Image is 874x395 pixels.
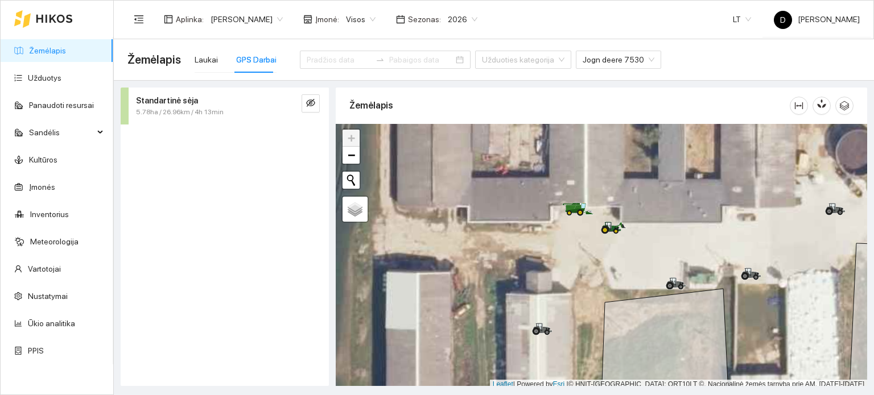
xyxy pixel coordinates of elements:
[28,319,75,328] a: Ūkio analitika
[236,53,277,66] div: GPS Darbai
[307,53,371,66] input: Pradžios data
[315,13,339,26] span: Įmonė :
[195,53,218,66] div: Laukai
[448,11,477,28] span: 2026
[29,46,66,55] a: Žemėlapis
[343,147,360,164] a: Zoom out
[408,13,441,26] span: Sezonas :
[780,11,786,29] span: D
[134,14,144,24] span: menu-fold
[348,148,355,162] span: −
[346,11,376,28] span: Visos
[303,15,312,24] span: shop
[396,15,405,24] span: calendar
[211,11,283,28] span: Dovydas Baršauskas
[136,107,224,118] span: 5.78ha / 26.96km / 4h 13min
[790,97,808,115] button: column-width
[29,121,94,144] span: Sandėlis
[127,8,150,31] button: menu-fold
[29,101,94,110] a: Panaudoti resursai
[567,380,568,388] span: |
[127,51,181,69] span: Žemėlapis
[349,89,790,122] div: Žemėlapis
[176,13,204,26] span: Aplinka :
[28,264,61,273] a: Vartotojai
[28,346,44,355] a: PPIS
[29,155,57,164] a: Kultūros
[343,130,360,147] a: Zoom in
[553,380,565,388] a: Esri
[306,98,315,109] span: eye-invisible
[583,51,654,68] span: Jogn deere 7530
[121,88,329,124] div: Standartinė sėja5.78ha / 26.96km / 4h 13mineye-invisible
[348,131,355,145] span: +
[790,101,807,110] span: column-width
[302,94,320,113] button: eye-invisible
[493,380,513,388] a: Leaflet
[774,15,860,24] span: [PERSON_NAME]
[164,15,173,24] span: layout
[30,210,69,219] a: Inventorius
[136,96,198,105] strong: Standartinė sėja
[29,182,55,192] a: Įmonės
[376,55,385,64] span: swap-right
[376,55,385,64] span: to
[343,197,368,222] a: Layers
[30,237,79,246] a: Meteorologija
[733,11,751,28] span: LT
[490,380,867,389] div: | Powered by © HNIT-[GEOGRAPHIC_DATA]; ORT10LT ©, Nacionalinė žemės tarnyba prie AM, [DATE]-[DATE]
[28,73,61,82] a: Užduotys
[389,53,454,66] input: Pabaigos data
[343,172,360,189] button: Initiate a new search
[28,292,68,301] a: Nustatymai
